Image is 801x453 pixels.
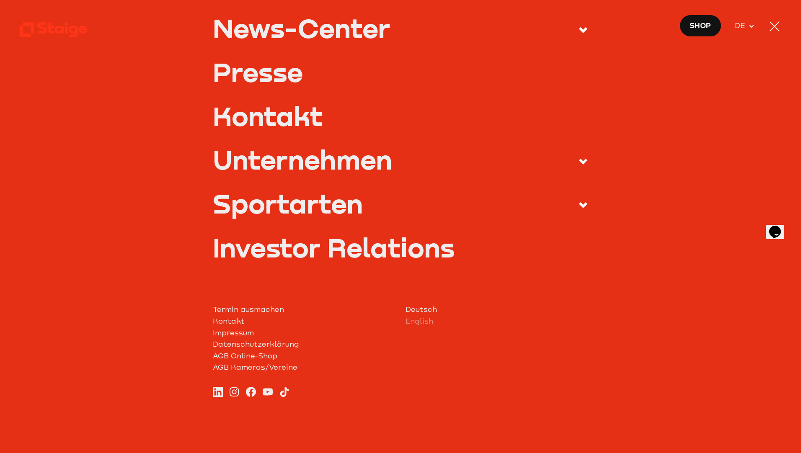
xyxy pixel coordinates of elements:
[213,362,396,373] a: AGB Kameras/Vereine
[213,59,589,85] a: Presse
[213,316,396,327] a: Kontakt
[213,15,390,41] div: News-Center
[213,146,392,172] div: Unternehmen
[213,103,589,129] a: Kontakt
[406,304,589,316] a: Deutsch
[213,234,589,260] a: Investor Relations
[680,15,721,37] a: Shop
[213,327,396,339] a: Impressum
[213,350,396,362] a: AGB Online-Shop
[766,214,793,239] iframe: chat widget
[213,339,396,350] a: Datenschutzerklärung
[735,20,748,32] span: DE
[213,304,396,316] a: Termin ausmachen
[213,190,363,216] div: Sportarten
[690,20,711,31] span: Shop
[406,316,589,327] a: English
